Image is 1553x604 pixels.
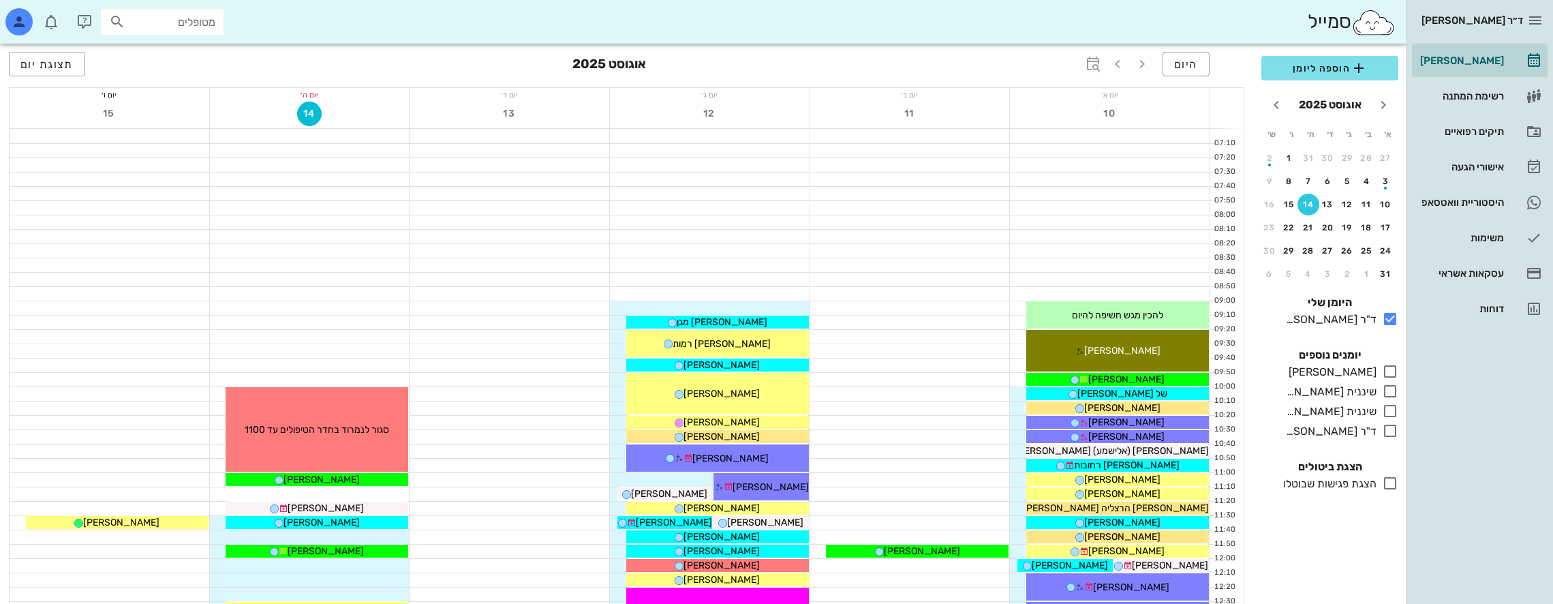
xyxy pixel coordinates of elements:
[1278,194,1300,215] button: 15
[1417,268,1504,279] div: עסקאות אשראי
[1336,240,1358,262] button: 26
[1278,170,1300,192] button: 8
[1084,517,1160,528] span: [PERSON_NAME]
[1317,147,1339,169] button: 30
[1375,217,1397,239] button: 17
[1098,102,1122,126] button: 10
[1417,91,1504,102] div: רשימת המתנה
[1417,126,1504,137] div: תיקים רפואיים
[1356,217,1378,239] button: 18
[1317,200,1339,209] div: 13
[1210,309,1238,321] div: 09:10
[1210,567,1238,579] div: 12:10
[1371,93,1396,117] button: חודש שעבר
[1412,115,1548,148] a: תיקים רפואיים
[1210,224,1238,235] div: 08:10
[1210,510,1238,522] div: 11:30
[1356,200,1378,209] div: 11
[1356,153,1378,163] div: 28
[1210,381,1238,393] div: 10:00
[1259,170,1280,192] button: 9
[1259,147,1280,169] button: 2
[631,488,707,500] span: [PERSON_NAME]
[1023,502,1209,514] span: [PERSON_NAME] הרצליה [PERSON_NAME]
[1098,108,1122,119] span: 10
[1210,281,1238,292] div: 08:50
[1259,240,1280,262] button: 30
[1297,263,1319,285] button: 4
[1297,170,1319,192] button: 7
[1412,222,1548,254] a: משימות
[610,88,810,102] div: יום ג׳
[1278,246,1300,256] div: 29
[683,359,760,371] span: [PERSON_NAME]
[1278,240,1300,262] button: 29
[1280,312,1377,328] div: ד"ר [PERSON_NAME]
[1210,395,1238,407] div: 10:10
[1210,295,1238,307] div: 09:00
[1210,352,1238,364] div: 09:40
[1088,545,1165,557] span: [PERSON_NAME]
[288,502,364,514] span: [PERSON_NAME]
[1210,267,1238,278] div: 08:40
[288,545,364,557] span: [PERSON_NAME]
[572,52,646,79] h3: אוגוסט 2025
[1359,123,1377,146] th: ב׳
[1297,240,1319,262] button: 28
[1210,582,1238,593] div: 12:20
[1278,223,1300,232] div: 22
[1278,153,1300,163] div: 1
[1412,186,1548,219] a: היסטוריית וואטסאפ
[727,517,803,528] span: [PERSON_NAME]
[1375,240,1397,262] button: 24
[1084,345,1160,357] span: [PERSON_NAME]
[1278,269,1300,279] div: 5
[1336,223,1358,232] div: 19
[683,531,760,543] span: [PERSON_NAME]
[1272,60,1387,76] span: הוספה ליומן
[1317,153,1339,163] div: 30
[1259,217,1280,239] button: 23
[1210,238,1238,250] div: 08:20
[1412,44,1548,77] a: [PERSON_NAME]
[497,108,522,119] span: 13
[1356,147,1378,169] button: 28
[810,88,1010,102] div: יום ב׳
[1417,162,1504,172] div: אישורי הגעה
[1297,200,1319,209] div: 14
[1259,177,1280,186] div: 9
[1297,223,1319,232] div: 21
[298,108,321,119] span: 14
[1308,7,1396,37] div: סמייל
[1210,252,1238,264] div: 08:30
[1293,91,1367,119] button: אוגוסט 2025
[497,102,522,126] button: 13
[897,102,922,126] button: 11
[1259,194,1280,215] button: 16
[1417,232,1504,243] div: משימות
[1317,223,1339,232] div: 20
[1084,402,1160,414] span: [PERSON_NAME]
[1375,223,1397,232] div: 17
[1336,194,1358,215] button: 12
[1336,217,1358,239] button: 19
[1174,58,1198,71] span: היום
[1356,263,1378,285] button: 1
[1210,453,1238,464] div: 10:50
[1297,194,1319,215] button: 14
[20,58,74,71] span: תצוגת יום
[683,431,760,442] span: [PERSON_NAME]
[1210,410,1238,421] div: 10:20
[1163,52,1210,76] button: היום
[1317,246,1339,256] div: 27
[1280,384,1377,400] div: שיננית [PERSON_NAME]
[1210,338,1238,350] div: 09:30
[1375,147,1397,169] button: 27
[1356,177,1378,186] div: 4
[1356,246,1378,256] div: 25
[1132,560,1208,571] span: [PERSON_NAME]
[245,424,389,436] span: סגור לנמרוד בחדר הטיפולים עד 1100
[1317,217,1339,239] button: 20
[1015,445,1209,457] span: [PERSON_NAME] (אלישמע) [PERSON_NAME]
[697,102,722,126] button: 12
